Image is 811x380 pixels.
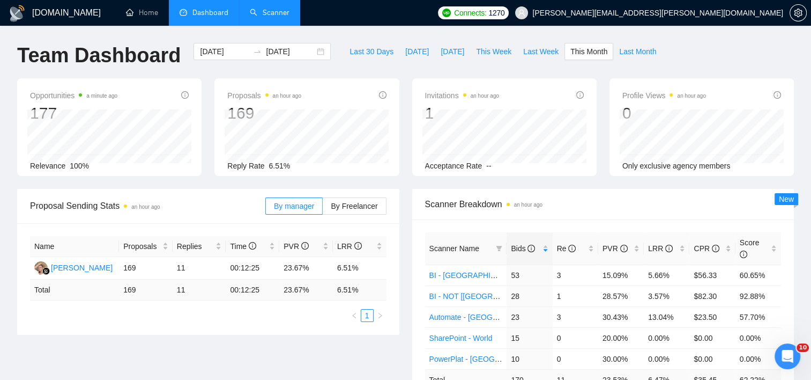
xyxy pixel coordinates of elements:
[266,46,315,57] input: End date
[790,4,807,21] button: setting
[331,202,377,210] span: By Freelancer
[442,9,451,17] img: upwork-logo.png
[598,306,644,327] td: 30.43%
[173,280,226,301] td: 11
[361,310,373,321] a: 1
[405,46,429,57] span: [DATE]
[173,236,226,257] th: Replies
[570,46,607,57] span: This Month
[131,204,160,210] time: an hour ago
[301,242,309,250] span: info-circle
[17,43,181,68] h1: Team Dashboard
[557,244,576,253] span: Re
[494,240,504,257] span: filter
[689,327,735,348] td: $0.00
[470,43,517,60] button: This Week
[471,93,499,99] time: an hour ago
[507,265,552,286] td: 53
[507,306,552,327] td: 23
[227,103,301,123] div: 169
[354,242,362,250] span: info-circle
[377,312,383,319] span: right
[425,198,782,211] span: Scanner Breakdown
[34,263,113,272] a: VZ[PERSON_NAME]
[9,5,26,22] img: logo
[507,327,552,348] td: 15
[119,257,173,280] td: 169
[273,93,301,99] time: an hour ago
[30,236,119,257] th: Name
[249,242,256,250] span: info-circle
[429,334,493,342] a: SharePoint - World
[553,286,598,306] td: 1
[518,9,525,17] span: user
[230,242,256,251] span: Time
[333,257,386,280] td: 6.51%
[507,348,552,369] td: 10
[712,245,719,252] span: info-circle
[553,265,598,286] td: 3
[622,89,706,102] span: Profile Views
[279,257,333,280] td: 23.67%
[644,286,689,306] td: 3.57%
[773,91,781,99] span: info-circle
[349,46,393,57] span: Last 30 Days
[181,91,189,99] span: info-circle
[351,312,358,319] span: left
[348,309,361,322] button: left
[517,43,564,60] button: Last Week
[429,292,645,301] a: BI - NOT [[GEOGRAPHIC_DATA], CAN, [GEOGRAPHIC_DATA]]
[429,313,711,321] a: Automate - [GEOGRAPHIC_DATA], [GEOGRAPHIC_DATA], [GEOGRAPHIC_DATA]
[425,89,499,102] span: Invitations
[514,202,542,208] time: an hour ago
[86,93,117,99] time: a minute ago
[253,47,262,56] span: swap-right
[488,7,504,19] span: 1270
[337,242,362,251] span: LRR
[425,103,499,123] div: 1
[735,306,781,327] td: 57.70%
[425,162,482,170] span: Acceptance Rate
[227,89,301,102] span: Proposals
[576,91,584,99] span: info-circle
[429,355,713,363] a: PowerPlat - [GEOGRAPHIC_DATA], [GEOGRAPHIC_DATA], [GEOGRAPHIC_DATA]
[689,286,735,306] td: $82.30
[619,46,656,57] span: Last Month
[677,93,705,99] time: an hour ago
[564,43,613,60] button: This Month
[620,245,628,252] span: info-circle
[34,261,48,275] img: VZ
[602,244,628,253] span: PVR
[689,348,735,369] td: $0.00
[598,286,644,306] td: 28.57%
[644,327,689,348] td: 0.00%
[735,265,781,286] td: 60.65%
[622,162,731,170] span: Only exclusive agency members
[30,280,119,301] td: Total
[119,236,173,257] th: Proposals
[30,199,265,213] span: Proposal Sending Stats
[435,43,470,60] button: [DATE]
[284,242,309,251] span: PVR
[476,46,511,57] span: This Week
[775,344,800,369] iframe: Intercom live chat
[648,244,673,253] span: LRR
[180,9,187,16] span: dashboard
[598,327,644,348] td: 20.00%
[274,202,314,210] span: By manager
[51,262,113,274] div: [PERSON_NAME]
[613,43,662,60] button: Last Month
[269,162,291,170] span: 6.51%
[568,245,576,252] span: info-circle
[511,244,535,253] span: Bids
[740,238,760,259] span: Score
[200,46,249,57] input: Start date
[173,257,226,280] td: 11
[790,9,807,17] a: setting
[379,91,386,99] span: info-circle
[333,280,386,301] td: 6.51 %
[553,306,598,327] td: 3
[523,46,559,57] span: Last Week
[429,271,686,280] a: BI - [GEOGRAPHIC_DATA], [GEOGRAPHIC_DATA], [GEOGRAPHIC_DATA]
[644,265,689,286] td: 5.66%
